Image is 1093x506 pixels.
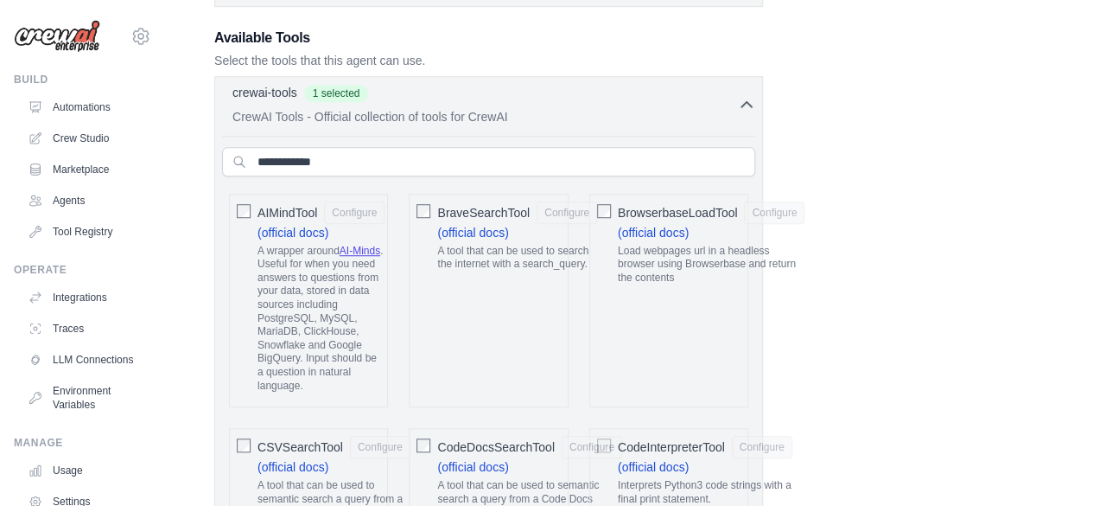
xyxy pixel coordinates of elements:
[437,245,597,272] p: A tool that can be used to search the internet with a search_query.
[214,52,763,69] p: Select the tools that this agent can use.
[14,73,151,86] div: Build
[562,436,622,458] button: CodeDocsSearchTool (official docs) A tool that can be used to semantic search a query from a Code...
[21,346,151,374] a: LLM Connections
[232,108,738,125] p: CrewAI Tools - Official collection of tools for CrewAI
[21,377,151,419] a: Environment Variables
[437,226,508,240] a: (official docs)
[618,245,805,285] p: Load webpages url in a headless browser using Browserbase and return the contents
[214,28,763,48] h3: Available Tools
[340,245,380,257] a: AI-Minds
[324,202,384,224] button: AIMindTool (official docs) A wrapper aroundAI-Minds. Useful for when you need answers to question...
[257,245,384,394] p: A wrapper around . Useful for when you need answers to questions from your data, stored in data s...
[618,479,792,506] p: Interprets Python3 code strings with a final print statement.
[21,457,151,484] a: Usage
[14,263,151,277] div: Operate
[257,204,317,221] span: AIMindTool
[21,156,151,183] a: Marketplace
[437,439,554,456] span: CodeDocsSearchTool
[21,284,151,311] a: Integrations
[618,204,738,221] span: BrowserbaseLoadTool
[618,460,689,474] a: (official docs)
[21,187,151,215] a: Agents
[732,436,792,458] button: CodeInterpreterTool (official docs) Interprets Python3 code strings with a final print statement.
[350,436,410,458] button: CSVSearchTool (official docs) A tool that can be used to semantic search a query from a CSV's con...
[232,84,297,101] p: crewai-tools
[257,439,343,456] span: CSVSearchTool
[21,93,151,121] a: Automations
[14,436,151,450] div: Manage
[14,20,100,53] img: Logo
[618,439,725,456] span: CodeInterpreterTool
[21,218,151,246] a: Tool Registry
[222,84,755,125] button: crewai-tools 1 selected CrewAI Tools - Official collection of tools for CrewAI
[537,202,597,224] button: BraveSearchTool (official docs) A tool that can be used to search the internet with a search_query.
[744,202,804,224] button: BrowserbaseLoadTool (official docs) Load webpages url in a headless browser using Browserbase and...
[257,460,328,474] a: (official docs)
[437,204,530,221] span: BraveSearchTool
[257,226,328,240] a: (official docs)
[304,85,369,102] span: 1 selected
[21,315,151,343] a: Traces
[437,460,508,474] a: (official docs)
[618,226,689,240] a: (official docs)
[21,125,151,152] a: Crew Studio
